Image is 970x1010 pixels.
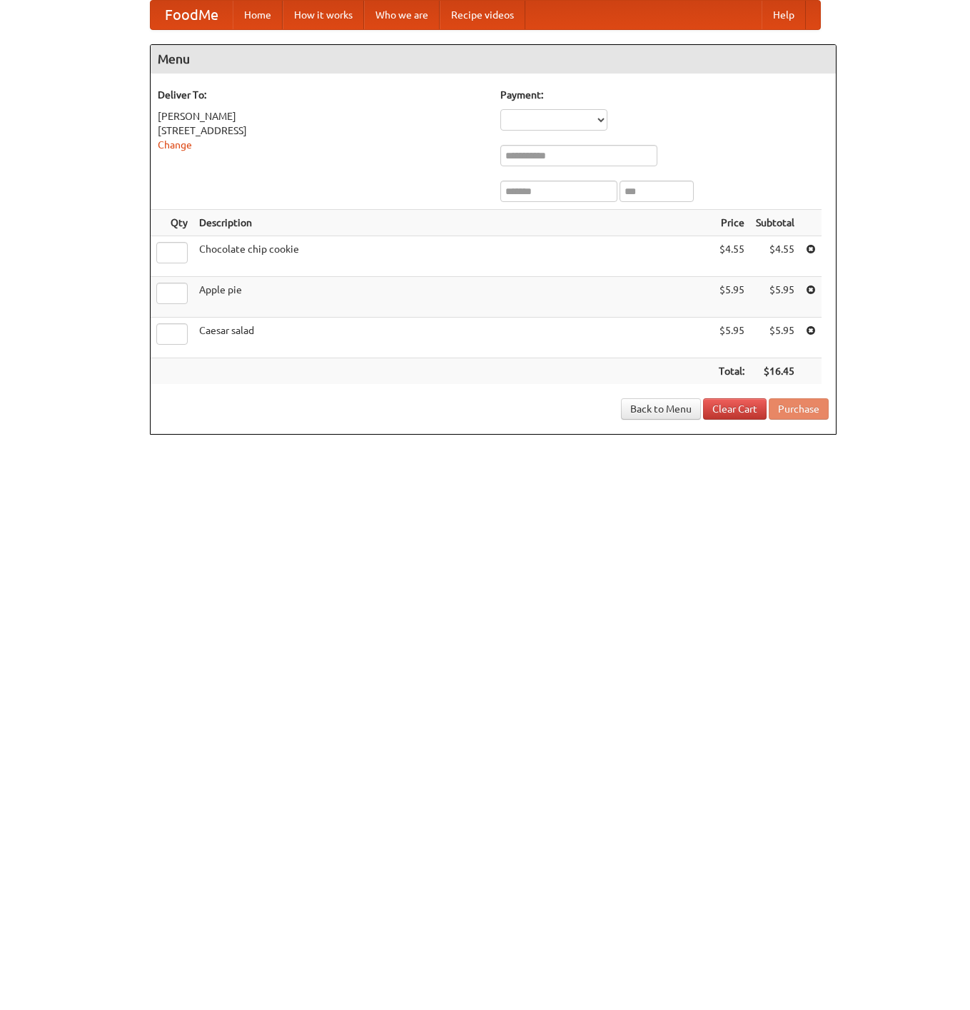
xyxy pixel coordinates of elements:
[750,236,800,277] td: $4.55
[283,1,364,29] a: How it works
[158,123,486,138] div: [STREET_ADDRESS]
[750,277,800,318] td: $5.95
[500,88,829,102] h5: Payment:
[769,398,829,420] button: Purchase
[151,45,836,74] h4: Menu
[151,1,233,29] a: FoodMe
[158,139,192,151] a: Change
[158,88,486,102] h5: Deliver To:
[713,210,750,236] th: Price
[713,318,750,358] td: $5.95
[713,236,750,277] td: $4.55
[233,1,283,29] a: Home
[750,210,800,236] th: Subtotal
[151,210,193,236] th: Qty
[703,398,767,420] a: Clear Cart
[193,236,713,277] td: Chocolate chip cookie
[193,277,713,318] td: Apple pie
[713,277,750,318] td: $5.95
[364,1,440,29] a: Who we are
[750,318,800,358] td: $5.95
[440,1,525,29] a: Recipe videos
[713,358,750,385] th: Total:
[762,1,806,29] a: Help
[750,358,800,385] th: $16.45
[193,318,713,358] td: Caesar salad
[621,398,701,420] a: Back to Menu
[158,109,486,123] div: [PERSON_NAME]
[193,210,713,236] th: Description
